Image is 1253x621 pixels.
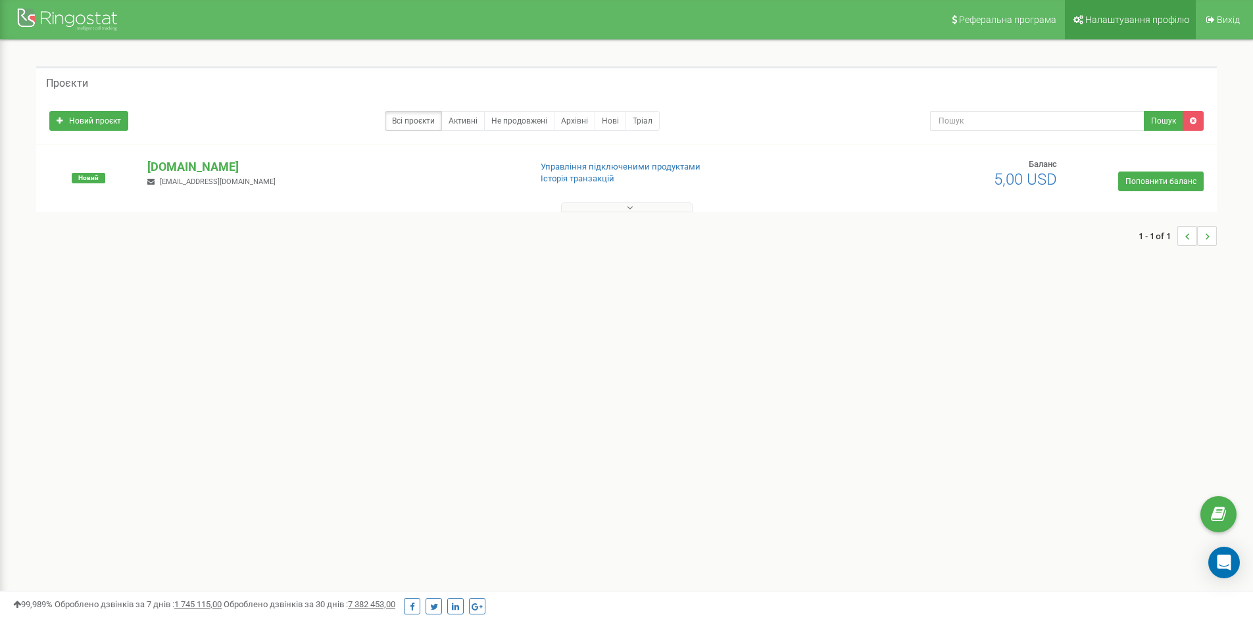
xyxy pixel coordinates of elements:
[13,599,53,609] span: 99,989%
[541,162,700,172] a: Управління підключеними продуктами
[49,111,128,131] a: Новий проєкт
[385,111,442,131] a: Всі проєкти
[348,599,395,609] u: 7 382 453,00
[1085,14,1189,25] span: Налаштування профілю
[541,173,614,183] a: Історія транзакцій
[930,111,1144,131] input: Пошук
[224,599,395,609] span: Оброблено дзвінків за 30 днів :
[1029,159,1057,169] span: Баланс
[441,111,485,131] a: Активні
[595,111,626,131] a: Нові
[1217,14,1240,25] span: Вихід
[72,173,105,183] span: Новий
[1139,226,1177,246] span: 1 - 1 of 1
[174,599,222,609] u: 1 745 115,00
[1144,111,1183,131] button: Пошук
[484,111,554,131] a: Не продовжені
[147,158,519,175] p: [DOMAIN_NAME]
[1118,172,1204,191] a: Поповнити баланс
[55,599,222,609] span: Оброблено дзвінків за 7 днів :
[1139,213,1217,259] nav: ...
[626,111,660,131] a: Тріал
[1208,547,1240,578] div: Open Intercom Messenger
[994,170,1057,189] span: 5,00 USD
[554,111,595,131] a: Архівні
[46,78,88,89] h5: Проєкти
[160,177,276,186] span: [EMAIL_ADDRESS][DOMAIN_NAME]
[959,14,1056,25] span: Реферальна програма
